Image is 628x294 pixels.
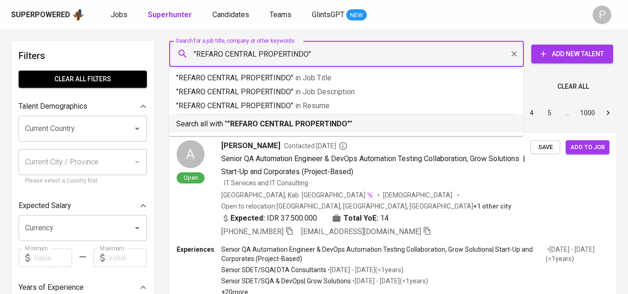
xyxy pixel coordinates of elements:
b: "REFARO CENTRAL PROPERTINDO" [227,119,350,128]
span: IT Services and IT Consulting [224,179,308,187]
span: Teams [270,10,291,19]
span: Add to job [570,142,605,153]
span: Add New Talent [539,48,606,60]
button: Open [131,222,144,235]
b: Expected: [231,213,265,224]
img: app logo [72,8,85,22]
h6: Filters [19,48,147,63]
p: Please select a Country first [25,176,140,186]
img: magic_wand.svg [366,191,374,199]
a: Teams [270,9,293,21]
p: Senior QA Automation Engineer & DevOps Automation Testing Collaboration, Grow Solutions | Start-U... [221,245,546,263]
button: Clear All [554,78,593,95]
div: [GEOGRAPHIC_DATA], Kab. [GEOGRAPHIC_DATA] [221,190,374,200]
span: Senior QA Automation Engineer & DevOps Automation Testing Collaboration, Grow Solutions [221,154,519,163]
p: • [DATE] - [DATE] ( <1 years ) [326,265,403,274]
a: GlintsGPT NEW [312,9,367,21]
div: Talent Demographics [19,97,147,116]
p: "REFARO CENTRAL PROPERTINDO" [176,86,516,98]
button: Save [530,140,560,155]
span: | [523,153,525,164]
p: Open to relocation : [GEOGRAPHIC_DATA], [GEOGRAPHIC_DATA], [GEOGRAPHIC_DATA] [221,202,511,211]
span: Save [535,142,555,153]
span: Open [180,174,202,182]
a: Jobs [111,9,129,21]
div: Expected Salary [19,196,147,215]
span: Contacted [DATE] [284,141,348,150]
p: Talent Demographics [19,101,87,112]
button: Go to page 1000 [577,105,598,120]
svg: By Batam recruiter [338,141,348,150]
span: NEW [346,11,367,20]
p: Years of Experience [19,282,84,293]
nav: pagination navigation [452,105,617,120]
button: Go to page 5 [542,105,557,120]
span: Clear All [557,81,589,92]
span: in Resume [295,101,330,110]
span: in Job Title [295,73,331,82]
button: Clear All filters [19,71,147,88]
span: [PHONE_NUMBER] [221,227,284,236]
input: Value [33,248,72,267]
div: A [177,140,205,168]
p: • [DATE] - [DATE] ( <1 years ) [351,276,428,286]
button: Clear [508,47,521,60]
a: Superhunter [148,9,194,21]
b: Total YoE: [344,213,378,224]
a: Superpoweredapp logo [11,8,85,22]
b: Batam [473,203,511,210]
p: Search all with " " [176,118,516,130]
span: Start-Up and Corporates (Project-Based) [221,167,353,176]
span: 14 [380,213,389,224]
span: [DEMOGRAPHIC_DATA] [383,190,454,200]
input: Value [108,248,147,267]
p: "REFARO CENTRAL PROPERTINDO" [176,100,516,111]
span: Jobs [111,10,127,19]
p: Senior SDET/SQA & DevOps | Grow Solutions [221,276,351,286]
button: Add to job [566,140,609,155]
button: Open [131,122,144,135]
span: in Job Description [295,87,355,96]
span: [PERSON_NAME] [221,140,280,151]
span: Candidates [212,10,249,19]
p: • [DATE] - [DATE] ( <1 years ) [546,245,609,263]
button: Go to next page [601,105,615,120]
p: Senior SDET/SQA | DTA Consultants [221,265,326,274]
span: GlintsGPT [312,10,344,19]
p: Experiences [177,245,221,254]
div: Superpowered [11,10,70,20]
span: [EMAIL_ADDRESS][DOMAIN_NAME] [301,227,421,236]
div: IDR 37.500.000 [221,213,317,224]
div: P [593,6,611,24]
button: Add New Talent [531,45,613,63]
span: Clear All filters [26,73,139,85]
a: Candidates [212,9,251,21]
b: Superhunter [148,10,192,19]
p: Expected Salary [19,200,71,211]
button: Go to page 4 [524,105,539,120]
p: "REFARO CENTRAL PROPERTINDO" [176,72,516,84]
div: … [560,108,575,118]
